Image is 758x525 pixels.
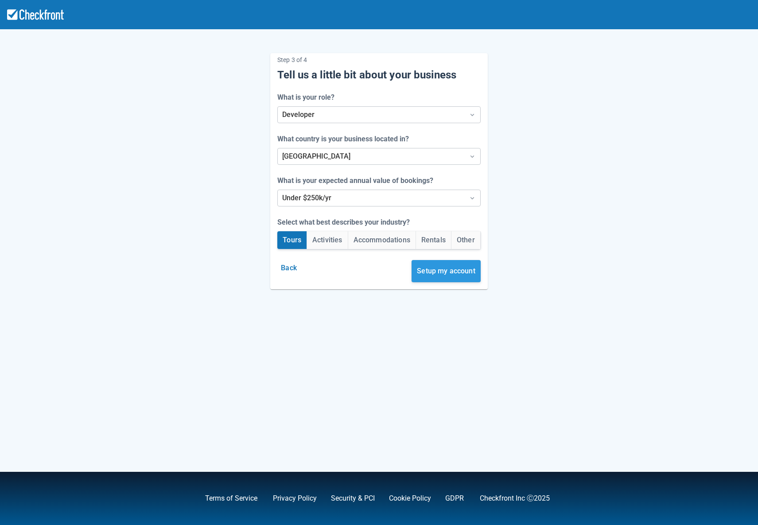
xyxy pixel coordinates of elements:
span: Dropdown icon [468,110,477,119]
p: Step 3 of 4 [277,53,481,66]
a: Checkfront Inc Ⓒ2025 [480,494,550,502]
span: Dropdown icon [468,194,477,202]
button: Activities [307,231,348,249]
div: . [431,493,466,504]
button: Rentals [416,231,451,249]
a: GDPR [445,494,464,502]
a: Security & PCI [331,494,375,502]
a: Cookie Policy [389,494,431,502]
a: Terms of Service [205,494,257,502]
h5: Tell us a little bit about your business [277,68,481,82]
a: Back [277,264,300,272]
label: What country is your business located in? [277,134,412,144]
button: Setup my account [412,260,481,282]
div: , [191,493,259,504]
button: Tours [277,231,307,249]
a: Privacy Policy [273,494,317,502]
button: Other [451,231,480,249]
span: Dropdown icon [468,152,477,161]
label: What is your expected annual value of bookings? [277,175,437,186]
button: Accommodations [348,231,416,249]
label: What is your role? [277,92,338,103]
iframe: Chat Widget [630,429,758,525]
label: Select what best describes your industry? [277,217,413,228]
button: Back [277,260,300,276]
